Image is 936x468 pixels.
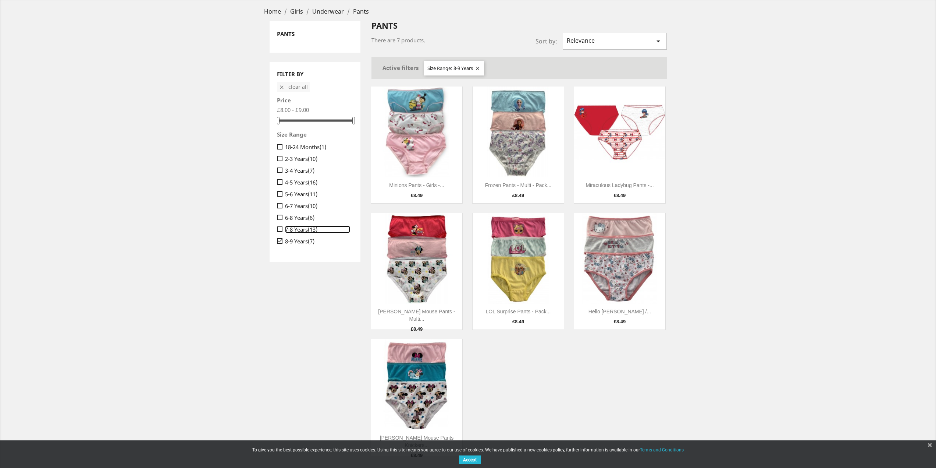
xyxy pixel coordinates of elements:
span: Sort by: [524,38,563,45]
i:  [279,84,285,90]
button: Relevance [563,33,666,50]
span: £8.49 [512,319,524,324]
span: £8.49 [411,326,423,332]
p: Price [277,97,342,103]
a: 2-3 Years(10) [285,155,350,162]
i:  [277,237,284,244]
p: Filter By [277,71,353,77]
img: Hello Kitty Knickers /... [574,213,665,304]
a: [PERSON_NAME] Mouse Pants Knickers... [380,435,454,448]
span: Home [264,7,281,15]
a: 8-9 Years(7) [285,237,350,245]
span: £8.49 [512,193,524,198]
h1: Pants [371,21,667,30]
a: Pants [277,30,295,38]
div: To give you the best possible experience, this site uses cookies. Using this site means you agree... [248,447,689,466]
button: Accept [459,455,481,464]
img: Frozen Pants - Multi - Pack... [473,87,564,178]
button: Clear all [277,82,310,92]
span: (16) [308,179,317,186]
a: [PERSON_NAME] Mouse Pants - Multi... [378,309,455,322]
span: (10) [308,155,317,162]
a: Terms and Conditions [640,445,684,454]
span: (13) [308,226,317,233]
span: (10) [308,202,317,210]
img: Miraculous Ladybug Pants -... [574,87,665,178]
li: Size Range: 8-9 Years [424,61,484,75]
span: (7) [308,237,314,245]
span: Girls [290,7,303,15]
a: Minions Pants - Girls -... [389,182,444,188]
a: 3-4 Years(7) [285,167,350,174]
span: (11) [308,190,317,198]
a: Underwear [312,7,345,15]
a: LOL Surprise Pants - Pack... [486,309,551,314]
i:  [475,66,480,71]
a: Frozen Pants - Multi - Pack... [485,182,552,188]
img: Minnie Mouse Pants - Multi... [371,213,462,304]
a: 18-24 Months(1) [285,143,350,151]
span: (1) [320,143,326,151]
a: Hello [PERSON_NAME] /... [588,309,651,314]
a: 6-8 Years(6) [285,214,350,221]
span: Underwear [312,7,344,15]
a: 7-8 Years(13) [285,226,350,233]
img: LOL Surprise Pants - Pack... [473,213,564,304]
a: 4-5 Years(16) [285,179,350,186]
p: Size Range [277,131,342,138]
a: 6-7 Years(10) [285,202,350,210]
img: Minions Pants - Girls -... [371,87,462,178]
p: £8.00 - £9.00 [277,106,353,113]
span: (7) [308,167,314,174]
a: Pants [353,7,369,15]
span: £8.49 [614,193,626,198]
i:  [654,37,663,46]
span: (6) [308,214,314,221]
span: £8.49 [614,319,626,324]
span: £8.49 [411,193,423,198]
p: Active filters [382,64,419,71]
a: Girls [290,7,305,15]
p: There are 7 products. [371,36,513,44]
a: Home [264,7,282,15]
a: 5-6 Years(11) [285,190,350,198]
a: Miraculous Ladybug Pants -... [586,182,654,188]
img: Minnie Mouse Pants Knickers... [371,339,462,430]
